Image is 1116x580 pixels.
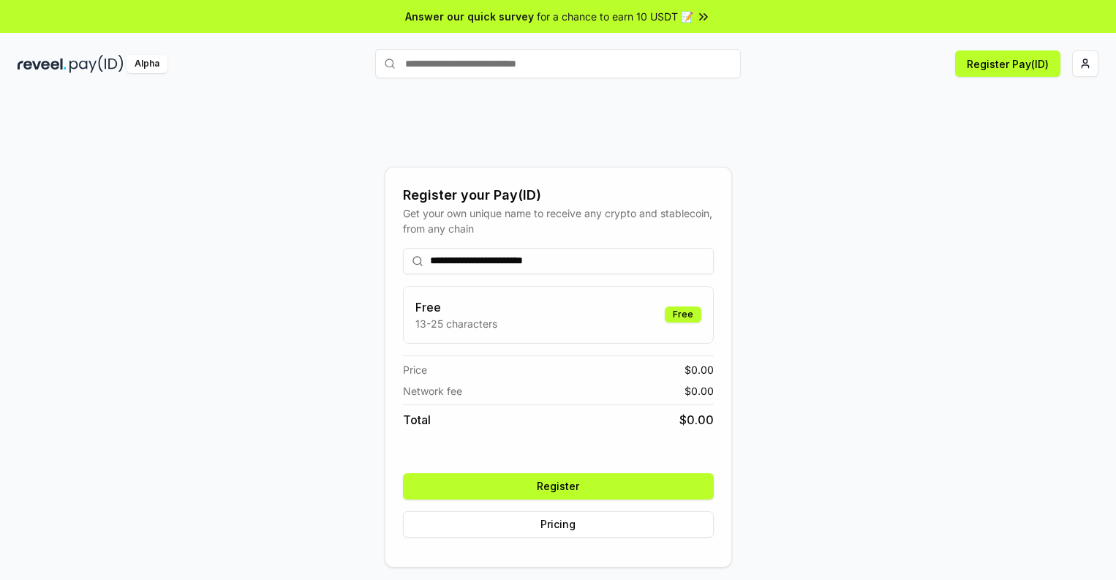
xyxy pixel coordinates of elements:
[665,306,701,323] div: Free
[685,362,714,377] span: $ 0.00
[537,9,693,24] span: for a chance to earn 10 USDT 📝
[685,383,714,399] span: $ 0.00
[403,411,431,429] span: Total
[403,185,714,206] div: Register your Pay(ID)
[18,55,67,73] img: reveel_dark
[403,362,427,377] span: Price
[403,206,714,236] div: Get your own unique name to receive any crypto and stablecoin, from any chain
[127,55,167,73] div: Alpha
[403,383,462,399] span: Network fee
[403,473,714,500] button: Register
[955,50,1060,77] button: Register Pay(ID)
[69,55,124,73] img: pay_id
[679,411,714,429] span: $ 0.00
[405,9,534,24] span: Answer our quick survey
[403,511,714,538] button: Pricing
[415,316,497,331] p: 13-25 characters
[415,298,497,316] h3: Free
